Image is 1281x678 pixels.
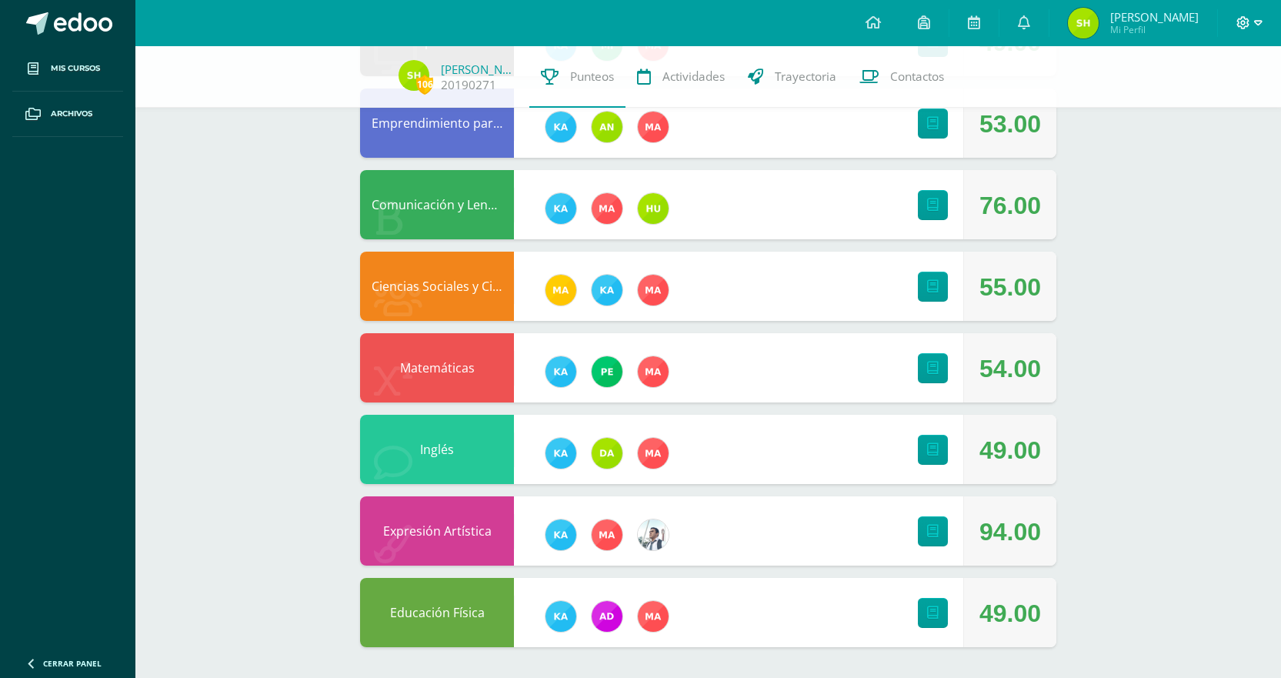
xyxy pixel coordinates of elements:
[545,193,576,224] img: 11a70570b33d653b35fbbd11dfde3caa.png
[979,171,1041,240] div: 76.00
[399,60,429,91] img: ad0004779109eca97d173d3795f173a9.png
[1068,8,1099,38] img: ad0004779109eca97d173d3795f173a9.png
[848,46,956,108] a: Contactos
[12,92,123,137] a: Archivos
[1110,9,1199,25] span: [PERSON_NAME]
[360,89,514,158] div: Emprendimiento para la Productividad
[360,252,514,321] div: Ciencias Sociales y Ciudadanía
[360,578,514,647] div: Educación Física
[545,601,576,632] img: 11a70570b33d653b35fbbd11dfde3caa.png
[979,497,1041,566] div: 94.00
[638,519,669,550] img: 51441d6dd36061300e3a4a53edaa07ef.png
[592,356,622,387] img: 3b3382b3b9de8ce1c22683736b82b523.png
[625,46,736,108] a: Actividades
[979,252,1041,322] div: 55.00
[638,112,669,142] img: 2fed5c3f2027da04ec866e2a5436f393.png
[592,601,622,632] img: 0976bfcba2ed619725b9ceda321daa39.png
[979,334,1041,403] div: 54.00
[360,333,514,402] div: Matemáticas
[43,658,102,669] span: Cerrar panel
[638,193,669,224] img: e4cb9b8ab3809f62af4e231f190f7a92.png
[545,356,576,387] img: 11a70570b33d653b35fbbd11dfde3caa.png
[775,68,836,85] span: Trayectoria
[979,579,1041,648] div: 49.00
[360,415,514,484] div: Inglés
[662,68,725,85] span: Actividades
[638,601,669,632] img: 2fed5c3f2027da04ec866e2a5436f393.png
[592,193,622,224] img: 2fed5c3f2027da04ec866e2a5436f393.png
[360,170,514,239] div: Comunicación y Lenguaje
[441,62,518,77] a: [PERSON_NAME]
[979,416,1041,485] div: 49.00
[545,112,576,142] img: 11a70570b33d653b35fbbd11dfde3caa.png
[592,438,622,469] img: e5474bb3d0f7a70544d1826b472cdfe6.png
[592,112,622,142] img: 51c9151a63d77c0d465fd617935f6a90.png
[12,46,123,92] a: Mis cursos
[638,438,669,469] img: 2fed5c3f2027da04ec866e2a5436f393.png
[1110,23,1199,36] span: Mi Perfil
[736,46,848,108] a: Trayectoria
[592,519,622,550] img: 2fed5c3f2027da04ec866e2a5436f393.png
[545,438,576,469] img: 11a70570b33d653b35fbbd11dfde3caa.png
[529,46,625,108] a: Punteos
[416,75,433,94] span: 106
[360,496,514,566] div: Expresión Artística
[545,275,576,306] img: d99bc8e866746b2ce8f8b5639e565ecd.png
[979,89,1041,159] div: 53.00
[890,68,944,85] span: Contactos
[51,62,100,75] span: Mis cursos
[592,275,622,306] img: 11a70570b33d653b35fbbd11dfde3caa.png
[441,77,496,93] a: 20190271
[545,519,576,550] img: 11a70570b33d653b35fbbd11dfde3caa.png
[638,356,669,387] img: 2fed5c3f2027da04ec866e2a5436f393.png
[570,68,614,85] span: Punteos
[638,275,669,306] img: 2fed5c3f2027da04ec866e2a5436f393.png
[51,108,92,120] span: Archivos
